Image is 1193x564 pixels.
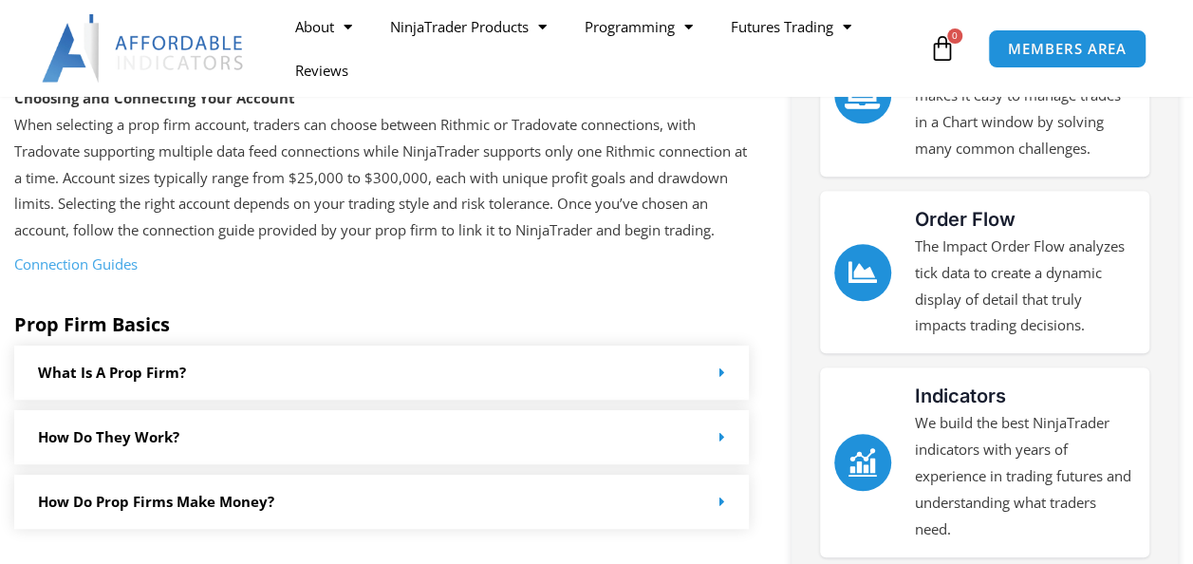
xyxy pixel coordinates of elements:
img: LogoAI | Affordable Indicators – NinjaTrader [42,14,246,83]
h5: Prop Firm Basics [14,313,749,336]
a: How do Prop Firms make money? [38,492,274,511]
a: Order Flow [915,208,1016,231]
span: 0 [947,28,962,44]
div: What is a prop firm? [14,346,749,400]
a: Order Flow [834,244,891,301]
a: Programming [566,5,712,48]
p: When selecting a prop firm account, traders can choose between Rithmic or Tradovate connections, ... [14,85,749,244]
div: How do Prop Firms make money? [14,475,749,529]
strong: Choosing and Connecting Your Account [14,88,295,107]
a: 0 [901,21,984,76]
a: How Do they work? [38,427,179,446]
div: How Do they work? [14,410,749,464]
a: Reviews [276,48,367,92]
p: The Enhanced Chart Trader makes it easy to manage trades in a Chart window by solving many common... [915,57,1135,162]
a: What is a prop firm? [38,363,186,382]
p: We build the best NinjaTrader indicators with years of experience in trading futures and understa... [915,410,1135,542]
a: NinjaTrader Products [371,5,566,48]
p: The Impact Order Flow analyzes tick data to create a dynamic display of detail that truly impacts... [915,234,1135,339]
a: Connection Guides [14,254,138,273]
a: MEMBERS AREA [988,29,1146,68]
a: Indicators [834,434,891,491]
a: Indicators [915,385,1006,407]
nav: Menu [276,5,925,92]
a: About [276,5,371,48]
a: Futures Trading [712,5,870,48]
span: MEMBERS AREA [1008,42,1127,56]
